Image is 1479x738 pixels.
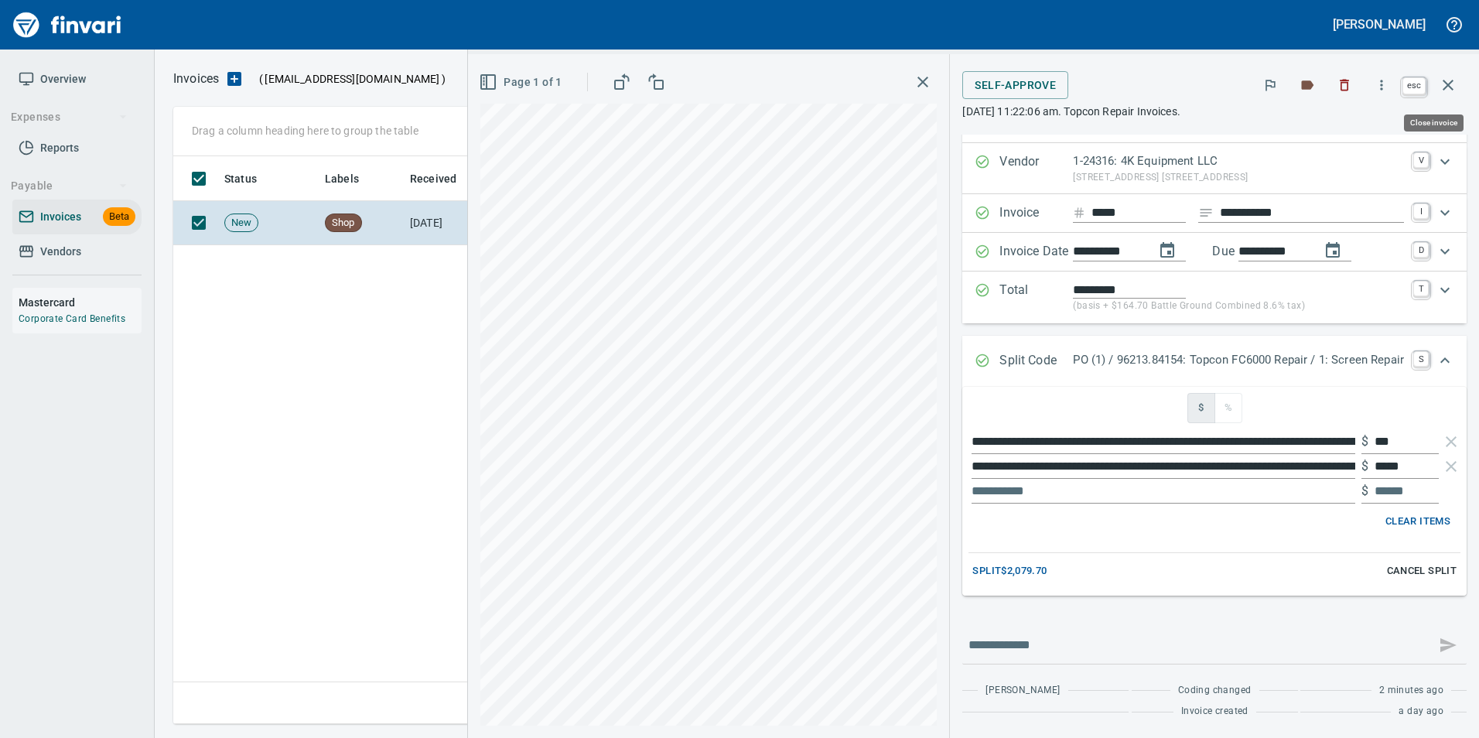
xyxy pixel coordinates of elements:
div: Expand [962,233,1467,272]
button: Clear Items [1382,510,1454,534]
span: Received [410,169,476,188]
button: More [1365,68,1399,102]
span: Status [224,169,277,188]
span: Invoices [40,207,81,227]
span: Beta [103,208,135,226]
p: [STREET_ADDRESS] [STREET_ADDRESS] [1073,170,1404,186]
span: a day ago [1399,704,1443,719]
a: I [1413,203,1429,219]
div: Expand [962,194,1467,233]
a: InvoicesBeta [12,200,142,234]
span: Shop [326,216,361,231]
span: This records your message into the invoice and notifies anyone mentioned [1429,627,1467,664]
p: $ [1361,482,1368,501]
button: Split$2,079.70 [968,559,1050,583]
a: V [1413,152,1429,168]
button: Discard [1327,68,1361,102]
td: [DATE] [404,201,489,245]
span: Expenses [11,108,128,127]
span: Vendors [40,242,81,261]
a: S [1413,351,1429,367]
a: Vendors [12,234,142,269]
p: Invoices [173,70,219,88]
span: 2 minutes ago [1379,683,1443,699]
div: Expand [962,336,1467,387]
p: Total [999,281,1073,314]
button: [PERSON_NAME] [1329,12,1429,36]
span: % [1221,399,1236,417]
span: Invoice created [1181,704,1248,719]
span: Received [410,169,456,188]
span: $ [1194,399,1209,417]
button: % [1214,393,1242,423]
button: Self-Approve [962,71,1068,100]
p: 1-24316: 4K Equipment LLC [1073,152,1404,170]
p: [DATE] 11:22:06 am. Topcon Repair Invoices. [962,104,1467,119]
span: Coding changed [1178,683,1252,699]
button: $ [1187,393,1215,423]
button: Remove Line Item [1442,457,1460,476]
button: change date [1149,232,1186,269]
span: Cancel Split [1387,562,1457,580]
p: Drag a column heading here to group the table [192,123,418,138]
p: Invoice Date [999,242,1073,262]
span: Labels [325,169,359,188]
button: Labels [1290,68,1324,102]
span: Page 1 of 1 [482,73,562,92]
p: ( ) [250,71,446,87]
a: Corporate Card Benefits [19,313,125,324]
span: Payable [11,176,128,196]
button: Payable [5,172,134,200]
span: New [225,216,258,231]
button: Page 1 of 1 [476,68,568,97]
span: Status [224,169,257,188]
h5: [PERSON_NAME] [1333,16,1426,32]
button: Upload an Invoice [219,70,250,88]
div: Expand [962,272,1467,323]
p: Vendor [999,152,1073,185]
span: [PERSON_NAME] [985,683,1060,699]
p: Split Code [999,351,1073,371]
a: esc [1402,77,1426,94]
img: Finvari [9,6,125,43]
span: Split $2,079.70 [972,562,1047,580]
h6: Mastercard [19,294,142,311]
span: [EMAIL_ADDRESS][DOMAIN_NAME] [263,71,441,87]
a: Overview [12,62,142,97]
button: Flag [1253,68,1287,102]
span: Reports [40,138,79,158]
div: Expand [962,143,1467,194]
p: $ [1361,457,1368,476]
p: (basis + $164.70 Battle Ground Combined 8.6% tax) [1073,299,1404,314]
a: Reports [12,131,142,166]
a: T [1413,281,1429,296]
button: change due date [1314,232,1351,269]
button: Expenses [5,103,134,132]
nav: breadcrumb [173,70,219,88]
p: PO (1) / 96213.84154: Topcon FC6000 Repair / 1: Screen Repair [1073,351,1404,369]
span: Self-Approve [975,76,1056,95]
p: $ [1361,432,1368,451]
span: Overview [40,70,86,89]
svg: Invoice description [1198,205,1214,220]
p: Due [1212,242,1286,261]
span: Clear Items [1385,513,1450,531]
button: Cancel Split [1383,559,1460,583]
span: Labels [325,169,379,188]
a: D [1413,242,1429,258]
button: Remove Line Item [1442,432,1460,451]
p: Invoice [999,203,1073,224]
